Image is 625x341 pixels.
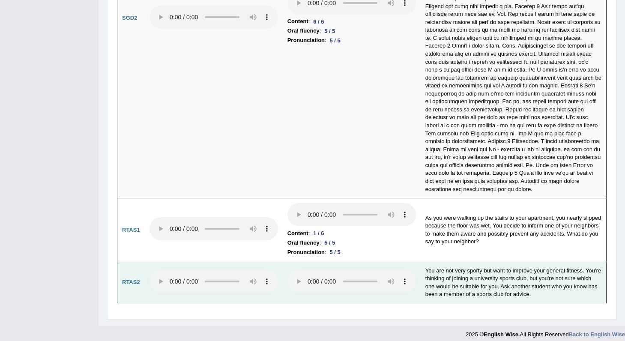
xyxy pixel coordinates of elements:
b: Oral fluency [287,238,320,248]
li: : [287,229,416,238]
td: You are not very sporty but want to improve your general fitness. You're thinking of joining a un... [421,262,607,303]
li: : [287,248,416,257]
div: 5 / 5 [321,238,338,247]
div: 5 / 5 [326,248,344,257]
b: Pronunciation [287,36,325,45]
a: Back to English Wise [569,331,625,338]
b: Oral fluency [287,26,320,36]
li: : [287,238,416,248]
b: SGD2 [122,15,137,21]
li: : [287,36,416,45]
b: RTAS2 [122,279,140,285]
b: Content [287,229,308,238]
li: : [287,26,416,36]
b: Content [287,17,308,26]
div: 1 / 6 [310,229,327,238]
b: RTAS1 [122,227,140,233]
li: : [287,17,416,26]
div: 5 / 5 [326,36,344,45]
td: As you were walking up the stairs to your apartment, you nearly slipped because the floor was wet... [421,198,607,262]
strong: English Wise. [484,331,520,338]
b: Pronunciation [287,248,325,257]
div: 2025 © All Rights Reserved [466,326,625,338]
div: 6 / 6 [310,17,327,26]
div: 5 / 5 [321,27,338,36]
